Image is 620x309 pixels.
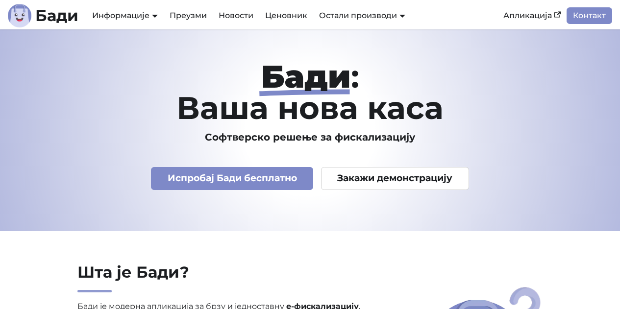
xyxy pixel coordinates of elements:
[259,7,313,24] a: Ценовник
[8,4,31,27] img: Лого
[319,11,405,20] a: Остали производи
[261,57,351,95] strong: Бади
[35,8,78,24] b: Бади
[77,262,388,292] h2: Шта је Бади?
[39,131,582,143] h3: Софтверско решење за фискализацију
[164,7,213,24] a: Преузми
[39,61,582,123] h1: : Ваша нова каса
[8,4,78,27] a: ЛогоБади
[497,7,567,24] a: Апликација
[92,11,158,20] a: Информације
[567,7,612,24] a: Контакт
[321,167,469,190] a: Закажи демонстрацију
[213,7,259,24] a: Новости
[151,167,313,190] a: Испробај Бади бесплатно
